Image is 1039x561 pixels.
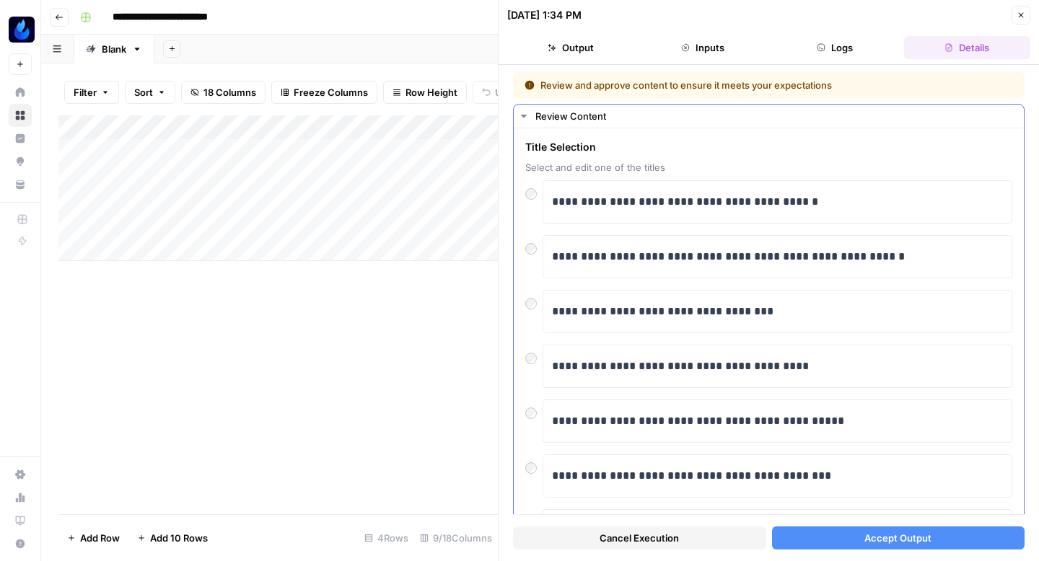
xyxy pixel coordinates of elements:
button: Help + Support [9,532,32,555]
a: Insights [9,127,32,150]
button: Filter [64,81,119,104]
span: Add Row [80,531,120,545]
div: 4 Rows [359,526,414,549]
a: Learning Hub [9,509,32,532]
span: Select and edit one of the titles [525,160,1012,175]
img: AgentFire Content Logo [9,17,35,43]
a: Your Data [9,173,32,196]
button: 18 Columns [181,81,266,104]
span: Sort [134,85,153,100]
button: Add Row [58,526,128,549]
span: Freeze Columns [294,85,368,100]
div: 9/18 Columns [414,526,498,549]
button: Row Height [383,81,467,104]
a: Usage [9,486,32,509]
span: Cancel Execution [600,531,679,545]
span: Accept Output [864,531,931,545]
div: [DATE] 1:34 PM [507,8,582,22]
button: Output [507,36,634,59]
button: Accept Output [772,526,1025,549]
div: Review Content [535,109,1015,123]
a: Opportunities [9,150,32,173]
span: Filter [74,85,97,100]
button: Cancel Execution [513,526,766,549]
a: Settings [9,463,32,486]
button: Undo [473,81,529,104]
span: Title Selection [525,140,1012,154]
button: Logs [772,36,898,59]
div: Review and approve content to ensure it meets your expectations [525,78,923,92]
button: Review Content [514,105,1024,128]
a: Home [9,81,32,104]
a: Browse [9,104,32,127]
span: Row Height [405,85,457,100]
div: Blank [102,42,126,56]
button: Inputs [639,36,766,59]
a: Blank [74,35,154,63]
button: Workspace: AgentFire Content [9,12,32,48]
button: Details [904,36,1030,59]
span: Add 10 Rows [150,531,208,545]
button: Freeze Columns [271,81,377,104]
span: 18 Columns [203,85,256,100]
button: Sort [125,81,175,104]
button: Add 10 Rows [128,526,216,549]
